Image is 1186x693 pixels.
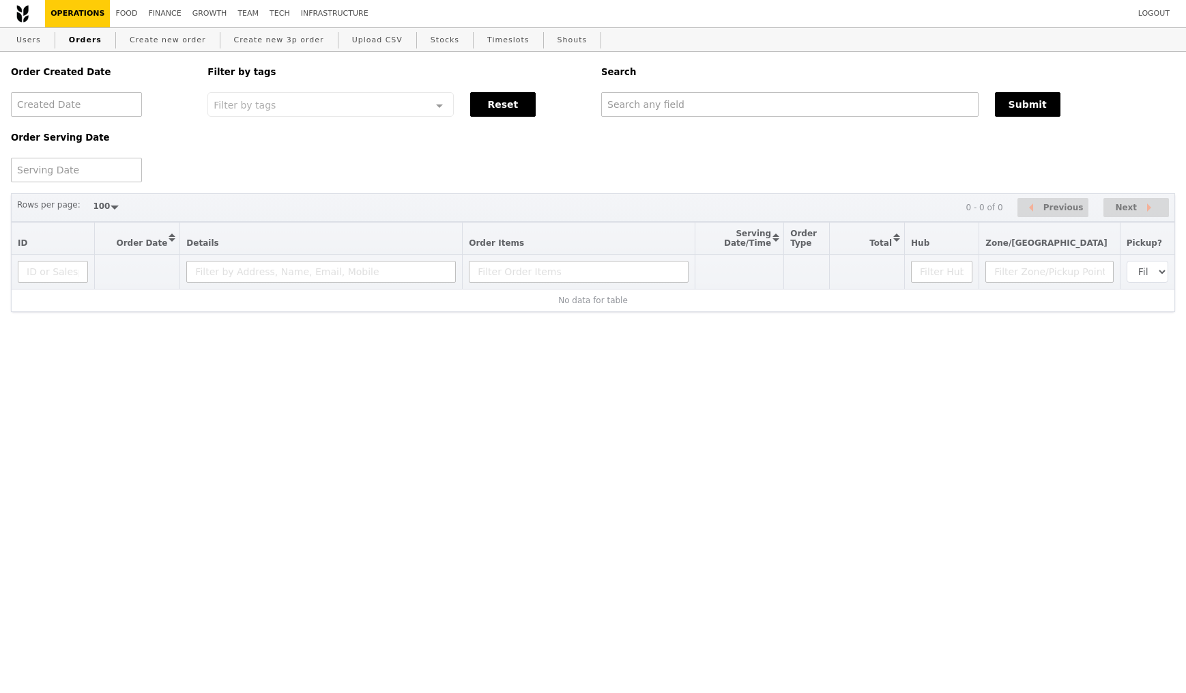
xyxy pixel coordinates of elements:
input: Filter Hub [911,261,972,283]
input: Created Date [11,92,142,117]
input: Filter Zone/Pickup Point [985,261,1114,283]
button: Previous [1017,198,1088,218]
img: Grain logo [16,5,29,23]
a: Stocks [425,28,465,53]
input: Search any field [601,92,979,117]
a: Shouts [552,28,593,53]
h5: Order Created Date [11,67,191,77]
input: ID or Salesperson name [18,261,88,283]
span: Order Type [790,229,817,248]
span: Order Items [469,238,524,248]
h5: Search [601,67,1175,77]
span: Hub [911,238,929,248]
span: Filter by tags [214,98,276,111]
input: Filter by Address, Name, Email, Mobile [186,261,456,283]
span: Pickup? [1127,238,1162,248]
a: Create new order [124,28,212,53]
span: Next [1115,199,1137,216]
button: Submit [995,92,1060,117]
button: Reset [470,92,536,117]
a: Users [11,28,46,53]
input: Serving Date [11,158,142,182]
span: Zone/[GEOGRAPHIC_DATA] [985,238,1108,248]
span: ID [18,238,27,248]
a: Create new 3p order [229,28,330,53]
a: Orders [63,28,107,53]
button: Next [1103,198,1169,218]
span: Previous [1043,199,1084,216]
a: Upload CSV [347,28,408,53]
span: Details [186,238,218,248]
h5: Filter by tags [207,67,585,77]
label: Rows per page: [17,198,81,212]
a: Timeslots [482,28,534,53]
div: No data for table [18,296,1168,305]
div: 0 - 0 of 0 [966,203,1002,212]
input: Filter Order Items [469,261,689,283]
h5: Order Serving Date [11,132,191,143]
